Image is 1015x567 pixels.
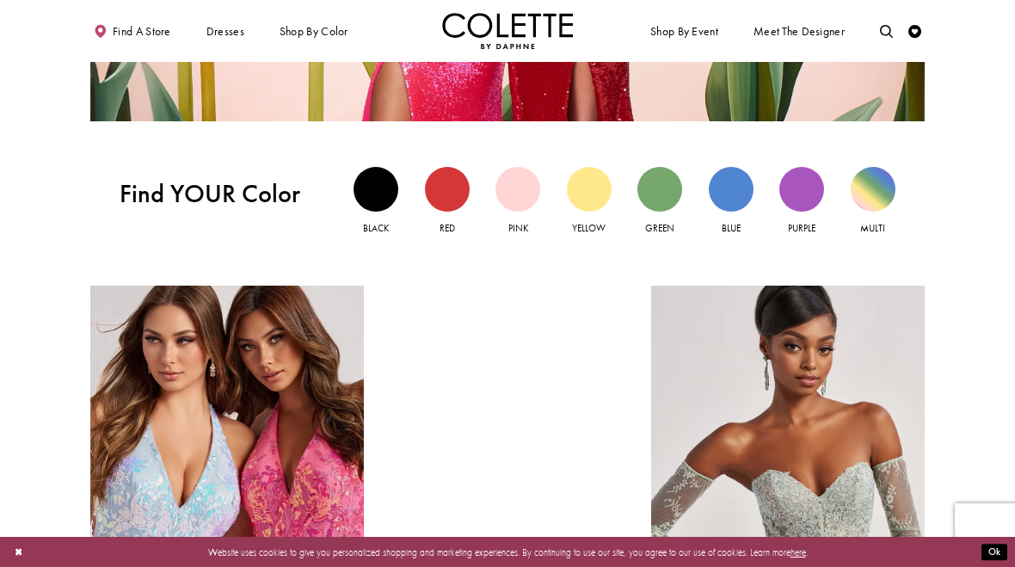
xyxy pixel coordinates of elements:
[788,222,815,234] span: Purple
[779,167,824,212] div: Purple view
[567,167,612,237] a: Yellow view Yellow
[905,13,925,49] a: Check Wishlist
[354,167,398,212] div: Black view
[425,167,470,237] a: Red view Red
[363,222,389,234] span: Black
[790,545,806,558] a: here
[750,13,848,49] a: Meet the designer
[495,167,540,237] a: Pink view Pink
[440,222,455,234] span: Red
[637,167,682,237] a: Green view Green
[722,222,741,234] span: Blue
[650,25,718,38] span: Shop By Event
[637,167,682,212] div: Green view
[90,13,174,49] a: Find a store
[508,222,528,234] span: Pink
[709,167,754,237] a: Blue view Blue
[442,13,573,49] a: Visit Home Page
[645,222,674,234] span: Green
[113,25,171,38] span: Find a store
[442,13,573,49] img: Colette by Daphne
[851,167,895,212] div: Multi view
[709,167,754,212] div: Blue view
[647,13,721,49] span: Shop By Event
[8,540,29,564] button: Close Dialog
[206,25,244,38] span: Dresses
[877,13,896,49] a: Toggle search
[425,167,470,212] div: Red view
[203,13,248,49] span: Dresses
[572,222,606,234] span: Yellow
[276,13,351,49] span: Shop by color
[981,544,1007,560] button: Submit Dialog
[754,25,845,38] span: Meet the designer
[779,167,824,237] a: Purple view Purple
[94,543,921,560] p: Website uses cookies to give you personalized shopping and marketing experiences. By continuing t...
[495,167,540,212] div: Pink view
[567,167,612,212] div: Yellow view
[354,167,398,237] a: Black view Black
[860,222,885,234] span: Multi
[851,167,895,237] a: Multi view Multi
[120,179,324,209] span: Find YOUR Color
[280,25,348,38] span: Shop by color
